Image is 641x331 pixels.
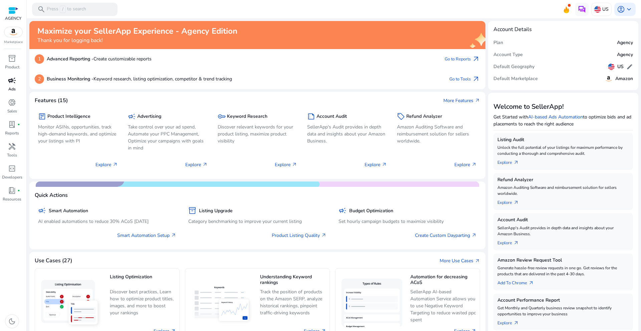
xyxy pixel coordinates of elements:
p: Sales [7,108,17,114]
img: us.svg [594,6,601,13]
span: sell [397,112,405,120]
h5: Automation for decreasing ACoS [410,274,476,286]
a: Go to Reportsarrow_outward [445,54,480,64]
span: fiber_manual_record [17,189,20,192]
p: Developers [2,174,22,180]
h5: Budget Optimization [349,208,393,214]
span: arrow_outward [202,162,208,167]
span: inventory_2 [8,54,16,62]
h5: Agency [617,52,633,58]
span: / [60,6,66,13]
img: Understanding Keyword rankings [189,281,255,327]
span: search [37,5,45,13]
span: fiber_manual_record [17,123,20,126]
h5: Amazon Review Request Tool [497,258,629,263]
p: Set hourly campaign budgets to maximize visibility [339,218,477,225]
a: Go to Toolsarrow_outward [449,74,480,84]
h5: Account Performance Report [497,298,629,303]
span: arrow_outward [528,280,534,286]
p: Unlock the full potential of your listings for maximum performance by conducting a thorough and c... [497,144,629,156]
h5: Default Geography [493,64,535,70]
p: Marketplace [4,40,23,45]
a: More Use Casesarrow_outward [440,257,480,264]
img: us.svg [608,63,615,70]
p: Category benchmarking to improve your current listing [188,218,327,225]
h5: Listing Audit [497,137,629,143]
span: edit [626,63,633,70]
span: arrow_outward [475,98,480,103]
h4: Features (15) [35,97,68,104]
p: AI enabled automations to reduce 30% ACoS [DATE] [38,218,176,225]
span: arrow_outward [472,75,480,83]
h4: Account Details [493,26,532,33]
h5: US [617,64,624,70]
b: Business Monitoring - [47,76,93,82]
span: lab_profile [8,120,16,128]
p: Discover best practices, Learn how to optimize product titles, images, and more to boost your ran... [110,288,176,317]
span: arrow_outward [471,162,477,167]
p: Explore [275,161,297,168]
p: Tools [7,152,17,158]
p: Explore [95,161,118,168]
h5: Amazon [615,76,633,82]
a: AI-based Ads Automation [528,114,583,120]
h5: Smart Automation [49,208,88,214]
p: SellerApp's Audit provides in depth data and insights about your Amazon Business. [307,123,387,144]
a: More Featuresarrow_outward [443,97,480,104]
span: summarize [307,112,315,120]
h5: Advertising [137,114,161,119]
p: US [602,3,609,15]
p: Explore [365,161,387,168]
p: 1 [35,54,44,64]
a: Create Custom Dayparting [415,232,477,239]
span: inventory_2 [188,207,196,215]
p: Create customizable reports [47,55,152,62]
span: arrow_outward [471,233,477,238]
h5: Account Type [493,52,523,58]
p: Get Started with to optimize bids and ad placements to reach the right audience [493,113,633,127]
p: SellerApp's Audit provides in depth data and insights about your Amazon Business. [497,225,629,237]
span: campaign [38,207,46,215]
p: Get Monthly and Quarterly business review snapshot to identify opportunities to improve your busi... [497,305,629,317]
h5: Plan [493,40,503,46]
span: arrow_outward [513,160,519,165]
p: Reports [5,130,19,136]
h5: Default Marketplace [493,76,538,82]
p: 2 [35,74,44,84]
span: keyboard_arrow_down [625,5,633,13]
p: Track the position of products on the Amazon SERP, analyze historical rankings, pinpoint traffic-... [260,288,326,317]
h5: Account Audit [316,114,347,119]
h5: Refund Analyzer [406,114,442,119]
h5: Understanding Keyword rankings [260,274,326,286]
p: Resources [3,196,21,202]
h5: Product Intelligence [47,114,90,119]
p: Keyword research, listing optimization, competitor & trend tracking [47,75,232,82]
b: Advanced Reporting - [47,56,93,62]
h5: Agency [617,40,633,46]
span: donut_small [8,98,16,106]
span: account_circle [617,5,625,13]
p: Press to search [47,6,86,13]
span: arrow_outward [321,233,327,238]
span: campaign [8,76,16,84]
h2: Maximize your SellerApp Experience - Agency Edition [37,26,237,36]
p: Explore [454,161,477,168]
p: SellerApp AI-based Automation Service allows you to use Negative Keyword Targeting to reduce wast... [410,288,476,323]
a: Smart Automation Setup [117,232,176,239]
a: Add To Chrome [497,277,539,286]
span: arrow_outward [113,162,118,167]
p: AGENCY [5,15,21,21]
img: amazon.svg [4,27,22,37]
h5: Listing Upgrade [199,208,233,214]
p: Amazon Auditing Software and reimbursement solution for sellers worldwide. [497,185,629,197]
a: Explorearrow_outward [497,237,524,246]
p: Explore [185,161,208,168]
span: dark_mode [8,317,16,325]
h4: Quick Actions [35,192,68,199]
h5: Account Audit [497,217,629,223]
span: arrow_outward [171,233,176,238]
h4: Thank you for logging back! [37,37,237,44]
span: code_blocks [8,164,16,173]
img: amazon.svg [605,75,613,83]
span: arrow_outward [472,55,480,63]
